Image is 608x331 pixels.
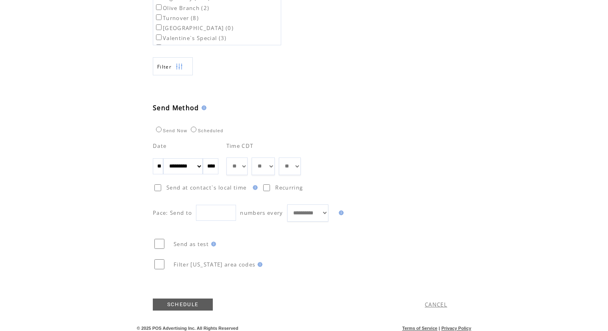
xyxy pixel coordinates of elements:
[153,57,193,75] a: Filter
[336,210,344,215] img: help.gif
[154,24,234,32] label: [GEOGRAPHIC_DATA] (0)
[425,301,447,308] a: CANCEL
[176,58,183,76] img: filters.png
[189,128,223,133] label: Scheduled
[153,103,199,112] span: Send Method
[137,326,238,331] span: © 2025 POS Advertising Inc. All Rights Reserved
[441,326,471,331] a: Privacy Policy
[156,4,162,10] input: Olive Branch (2)
[156,44,162,50] input: VIP Club (1742)
[439,326,440,331] span: |
[199,105,206,110] img: help.gif
[174,261,255,268] span: Filter [US_STATE] area codes
[153,142,166,149] span: Date
[153,299,213,311] a: SCHEDULE
[402,326,438,331] a: Terms of Service
[250,185,258,190] img: help.gif
[174,240,209,248] span: Send as test
[153,209,192,216] span: Pace: Send to
[154,4,209,12] label: Olive Branch (2)
[166,184,246,191] span: Send at contact`s local time
[255,262,262,267] img: help.gif
[191,127,196,132] input: Scheduled
[154,44,208,52] label: VIP Club (1742)
[275,184,303,191] span: Recurring
[226,142,254,149] span: Time CDT
[154,34,227,42] label: Valentine`s Special (3)
[156,127,162,132] input: Send Now
[154,14,199,22] label: Turnover (8)
[156,34,162,40] input: Valentine`s Special (3)
[157,63,172,70] span: Show filters
[209,242,216,246] img: help.gif
[240,209,283,216] span: numbers every
[156,14,162,20] input: Turnover (8)
[154,128,187,133] label: Send Now
[156,24,162,30] input: [GEOGRAPHIC_DATA] (0)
